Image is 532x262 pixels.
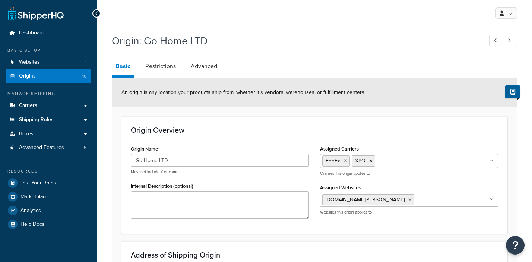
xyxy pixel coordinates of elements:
[6,91,91,97] div: Manage Shipping
[6,69,91,83] a: Origins16
[131,169,309,175] p: Must not include # or comma
[19,117,54,123] span: Shipping Rules
[121,88,365,96] span: An origin is any location your products ship from, whether it’s vendors, warehouses, or fulfillme...
[85,59,86,66] span: 1
[355,157,365,165] span: XPO
[6,190,91,203] a: Marketplace
[84,145,86,151] span: 5
[20,194,48,200] span: Marketplace
[6,26,91,40] a: Dashboard
[20,180,56,186] span: Test Your Rates
[6,218,91,231] a: Help Docs
[187,57,221,75] a: Advanced
[6,113,91,127] a: Shipping Rules
[112,57,134,78] a: Basic
[320,209,498,215] p: Websites this origin applies to
[131,126,498,134] h3: Origin Overview
[112,34,475,48] h1: Origin: Go Home LTD
[320,146,359,152] label: Assigned Carriers
[6,69,91,83] li: Origins
[6,56,91,69] a: Websites1
[6,99,91,113] a: Carriers
[6,204,91,217] a: Analytics
[19,30,44,36] span: Dashboard
[19,102,37,109] span: Carriers
[326,157,340,165] span: FedEx
[489,35,504,47] a: Previous Record
[6,47,91,54] div: Basic Setup
[131,146,160,152] label: Origin Name
[19,131,34,137] span: Boxes
[19,59,40,66] span: Websites
[326,196,405,203] span: [DOMAIN_NAME][PERSON_NAME]
[20,221,45,228] span: Help Docs
[320,171,498,176] p: Carriers this origin applies to
[506,236,525,255] button: Open Resource Center
[142,57,180,75] a: Restrictions
[19,145,64,151] span: Advanced Features
[131,183,193,189] label: Internal Description (optional)
[503,35,517,47] a: Next Record
[6,56,91,69] li: Websites
[19,73,36,79] span: Origins
[131,251,498,259] h3: Address of Shipping Origin
[82,73,86,79] span: 16
[505,85,520,98] button: Show Help Docs
[6,141,91,155] li: Advanced Features
[6,176,91,190] a: Test Your Rates
[6,141,91,155] a: Advanced Features5
[6,127,91,141] a: Boxes
[320,185,361,190] label: Assigned Websites
[20,208,41,214] span: Analytics
[6,168,91,174] div: Resources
